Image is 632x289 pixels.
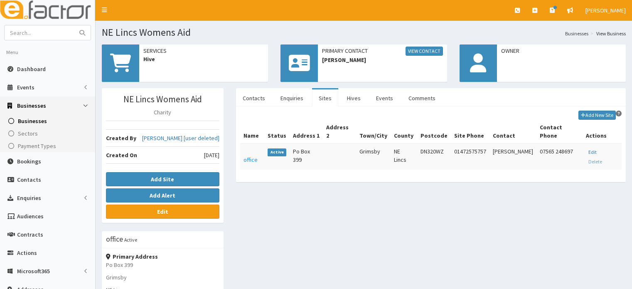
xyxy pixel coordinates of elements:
[236,89,272,107] a: Contacts
[17,176,41,183] span: Contacts
[124,237,137,243] small: Active
[536,143,583,169] td: 07565 248697
[451,120,489,143] th: Site Phone
[18,130,38,137] span: Sectors
[536,120,583,143] th: Contact Phone
[142,134,219,142] a: [PERSON_NAME] [user deleted]
[102,27,626,38] h1: NE Lincs Womens Aid
[489,120,536,143] th: Contact
[264,120,290,143] th: Status
[17,249,37,257] span: Actions
[17,194,41,202] span: Enquiries
[17,102,46,109] span: Businesses
[106,205,219,219] a: Edit
[588,30,626,37] li: View Business
[356,143,391,169] td: Grimsby
[501,47,622,55] span: Owner
[106,134,136,142] b: Created By
[106,273,219,282] p: Grimsby
[402,89,442,107] a: Comments
[18,117,47,125] span: Businesses
[17,84,34,91] span: Events
[322,47,443,56] span: Primary Contact
[274,89,310,107] a: Enquiries
[17,158,41,165] span: Bookings
[417,143,451,169] td: DN320WZ
[417,120,451,143] th: Postcode
[586,148,599,157] a: Edit
[391,143,417,169] td: NE Lincs
[585,7,626,14] span: [PERSON_NAME]
[106,188,219,203] button: Add Alert
[17,212,44,220] span: Audiences
[243,156,258,163] span: office
[565,30,588,37] a: Businesses
[451,143,489,169] td: 01472575757
[17,267,50,275] span: Microsoft365
[106,108,219,116] p: Charity
[268,148,286,156] span: Active
[356,120,391,143] th: Town/City
[143,55,264,63] span: Hive
[2,127,95,140] a: Sectors
[578,111,616,120] button: Add New Site
[340,89,367,107] a: Hives
[5,25,74,40] input: Search...
[369,89,400,107] a: Events
[489,143,536,169] td: [PERSON_NAME]
[106,253,158,260] strong: Primary Address
[17,65,46,73] span: Dashboard
[18,142,56,150] span: Payment Types
[2,140,95,152] a: Payment Types
[322,56,443,64] span: [PERSON_NAME]
[106,94,219,104] h3: NE Lincs Womens Aid
[406,47,443,56] a: View Contact
[143,47,264,55] span: Services
[290,120,323,143] th: Address 1
[583,120,622,143] th: Actions
[106,261,219,269] p: Po Box 399
[106,151,137,159] b: Created On
[150,192,175,199] b: Add Alert
[2,115,95,127] a: Businesses
[106,235,123,243] h3: office
[204,151,219,159] span: [DATE]
[312,89,338,107] a: Sites
[240,120,265,143] th: Name
[157,208,168,215] b: Edit
[151,175,174,183] b: Add Site
[323,120,356,143] th: Address 2
[391,120,417,143] th: County
[290,143,323,169] td: Po Box 399
[17,231,43,238] span: Contracts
